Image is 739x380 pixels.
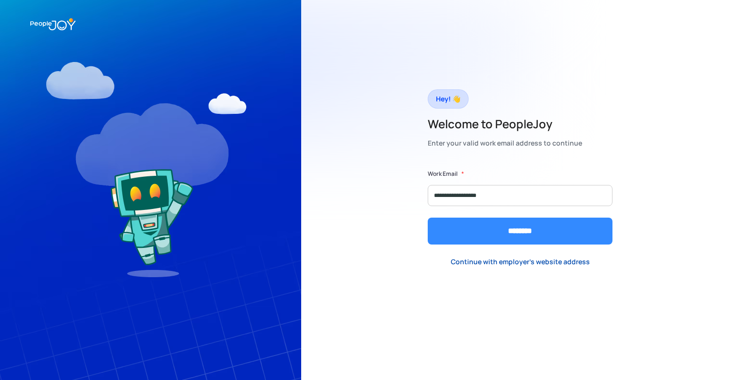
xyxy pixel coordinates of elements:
[443,252,598,271] a: Continue with employer's website address
[428,169,612,245] form: Form
[451,257,590,267] div: Continue with employer's website address
[428,116,582,132] h2: Welcome to PeopleJoy
[428,169,458,179] label: Work Email
[428,136,582,150] div: Enter your valid work email address to continue
[436,92,460,106] div: Hey! 👋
